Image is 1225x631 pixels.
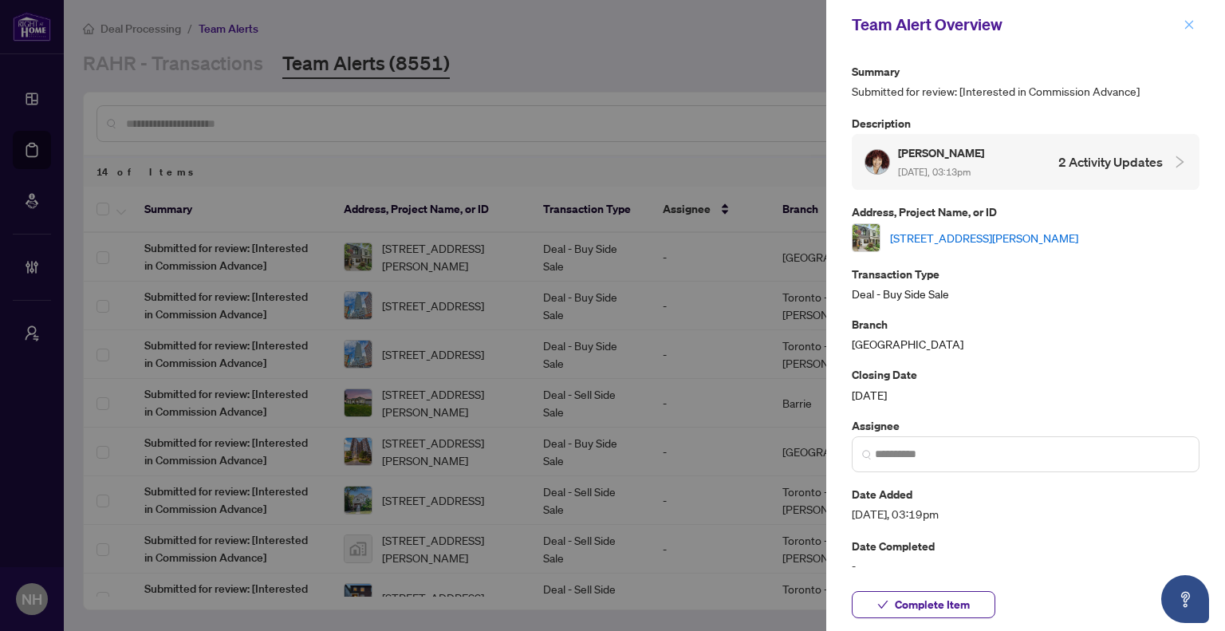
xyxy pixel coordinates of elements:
[852,485,1199,503] p: Date Added
[865,150,889,174] img: Profile Icon
[852,265,1199,283] p: Transaction Type
[898,144,987,162] h5: [PERSON_NAME]
[1184,19,1195,30] span: close
[877,599,888,610] span: check
[890,229,1078,246] a: [STREET_ADDRESS][PERSON_NAME]
[852,203,1199,221] p: Address, Project Name, or ID
[852,315,1199,353] div: [GEOGRAPHIC_DATA]
[1058,152,1163,172] h4: 2 Activity Updates
[852,114,1199,132] p: Description
[852,315,1199,333] p: Branch
[852,13,1179,37] div: Team Alert Overview
[898,166,971,178] span: [DATE], 03:13pm
[852,557,1199,575] span: -
[852,365,1199,384] p: Closing Date
[852,416,1199,435] p: Assignee
[852,591,995,618] button: Complete Item
[895,592,970,617] span: Complete Item
[1172,155,1187,169] span: collapsed
[852,537,1199,555] p: Date Completed
[852,82,1199,101] span: Submitted for review: [Interested in Commission Advance]
[853,224,880,251] img: thumbnail-img
[852,265,1199,302] div: Deal - Buy Side Sale
[852,62,1199,81] p: Summary
[862,450,872,459] img: search_icon
[852,134,1199,190] div: Profile Icon[PERSON_NAME] [DATE], 03:13pm2 Activity Updates
[1161,575,1209,623] button: Open asap
[852,365,1199,403] div: [DATE]
[852,505,1199,523] span: [DATE], 03:19pm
